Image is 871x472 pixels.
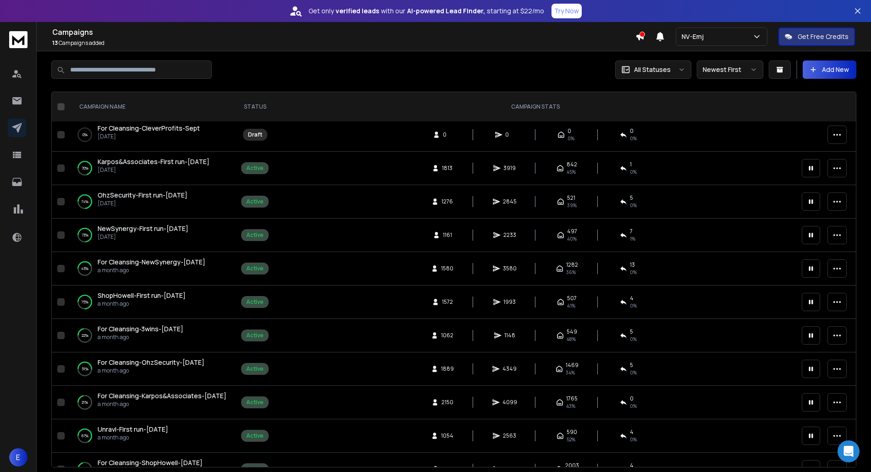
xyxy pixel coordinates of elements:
[554,6,579,16] p: Try Now
[82,231,88,240] p: 73 %
[503,231,516,239] span: 2233
[566,362,579,369] span: 1469
[441,265,453,272] span: 1580
[630,269,637,276] span: 0 %
[9,448,28,467] button: E
[82,331,88,340] p: 22 %
[630,194,633,202] span: 5
[630,402,637,410] span: 0 %
[630,161,632,168] span: 1
[98,334,183,341] p: a month ago
[697,60,763,79] button: Newest First
[68,152,236,185] td: 70%Karpos&Associates-First run-[DATE][DATE]
[98,233,188,241] p: [DATE]
[630,395,634,402] span: 0
[274,92,796,122] th: CAMPAIGN STATS
[98,124,200,132] span: For Cleansing-CleverProfits-Sept
[803,60,856,79] button: Add New
[68,252,236,285] td: 43%For Cleansing-NewSynergy-[DATE]a month ago
[98,367,204,374] p: a month ago
[68,185,236,219] td: 74%OhzSecurity-First run-[DATE][DATE]
[630,369,637,376] span: 0 %
[567,328,577,335] span: 549
[441,332,453,339] span: 1062
[630,228,633,235] span: 7
[236,92,274,122] th: STATUS
[407,6,485,16] strong: AI-powered Lead Finder,
[630,302,637,309] span: 0 %
[566,269,576,276] span: 36 %
[68,92,236,122] th: CAMPAIGN NAME
[566,402,575,410] span: 43 %
[567,202,577,209] span: 39 %
[567,235,577,242] span: 40 %
[503,298,516,306] span: 1993
[68,118,236,152] td: 0%For Cleansing-CleverProfits-Sept[DATE]
[98,391,226,401] a: For Cleansing-Karpos&Associates-[DATE]
[566,369,575,376] span: 34 %
[505,131,514,138] span: 0
[441,399,453,406] span: 2150
[52,39,58,47] span: 13
[630,328,633,335] span: 5
[246,231,264,239] div: Active
[98,258,205,267] a: For Cleansing-NewSynergy-[DATE]
[52,27,635,38] h1: Campaigns
[68,219,236,252] td: 73%NewSynergy-First run-[DATE][DATE]
[566,261,578,269] span: 1282
[246,198,264,205] div: Active
[98,458,203,467] span: For Cleansing-ShopHowell-[DATE]
[98,358,204,367] a: For Cleansing-OhzSecurity-[DATE]
[82,364,88,373] p: 51 %
[98,157,209,166] a: Karpos&Associates-First run-[DATE]
[246,365,264,373] div: Active
[98,191,187,200] a: OhzSecurity-First run-[DATE]
[630,168,637,176] span: 0 %
[98,224,188,233] span: NewSynergy-First run-[DATE]
[567,161,577,168] span: 842
[441,432,453,439] span: 1054
[68,352,236,386] td: 51%For Cleansing-OhzSecurity-[DATE]a month ago
[248,131,262,138] div: Draft
[798,32,849,41] p: Get Free Credits
[567,302,575,309] span: 41 %
[68,386,236,419] td: 21%For Cleansing-Karpos&Associates-[DATE]a month ago
[246,298,264,306] div: Active
[246,332,264,339] div: Active
[98,300,186,307] p: a month ago
[567,194,575,202] span: 521
[567,228,577,235] span: 497
[502,399,517,406] span: 4099
[98,434,168,441] p: a month ago
[682,32,707,41] p: NV-Emj
[98,401,226,408] p: a month ago
[98,267,205,274] p: a month ago
[568,135,574,142] span: 0%
[630,436,637,443] span: 0 %
[82,164,88,173] p: 70 %
[566,395,578,402] span: 1765
[443,231,452,239] span: 1161
[98,133,200,140] p: [DATE]
[336,6,379,16] strong: verified leads
[551,4,582,18] button: Try Now
[98,324,183,334] a: For Cleansing-3wins-[DATE]
[98,191,187,199] span: OhzSecurity-First run-[DATE]
[568,127,571,135] span: 0
[68,319,236,352] td: 22%For Cleansing-3wins-[DATE]a month ago
[567,428,577,436] span: 590
[503,198,517,205] span: 2845
[98,425,168,434] a: Unravl-First run-[DATE]
[98,291,186,300] span: ShopHowell-First run-[DATE]
[503,165,516,172] span: 3919
[630,261,635,269] span: 13
[630,235,635,242] span: 1 %
[503,432,516,439] span: 2563
[82,398,88,407] p: 21 %
[630,127,634,135] span: 0
[246,265,264,272] div: Active
[630,335,637,343] span: 0 %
